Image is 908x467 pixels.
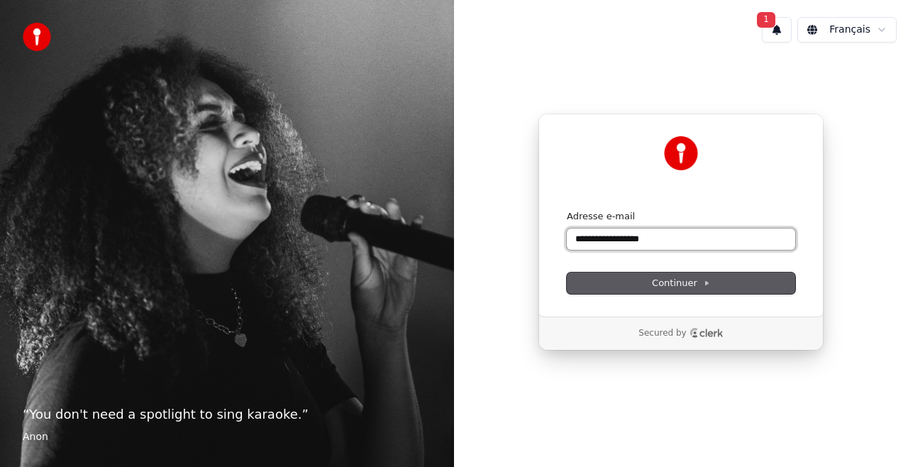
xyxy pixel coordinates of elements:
button: 1 [762,17,792,43]
a: Clerk logo [690,328,724,338]
span: 1 [757,12,775,28]
span: Continuer [652,277,710,290]
img: youka [23,23,51,51]
p: “ You don't need a spotlight to sing karaoke. ” [23,405,431,424]
p: Secured by [638,328,686,339]
footer: Anon [23,430,431,444]
button: Continuer [567,273,795,294]
label: Adresse e-mail [567,210,635,223]
img: Youka [664,136,698,170]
